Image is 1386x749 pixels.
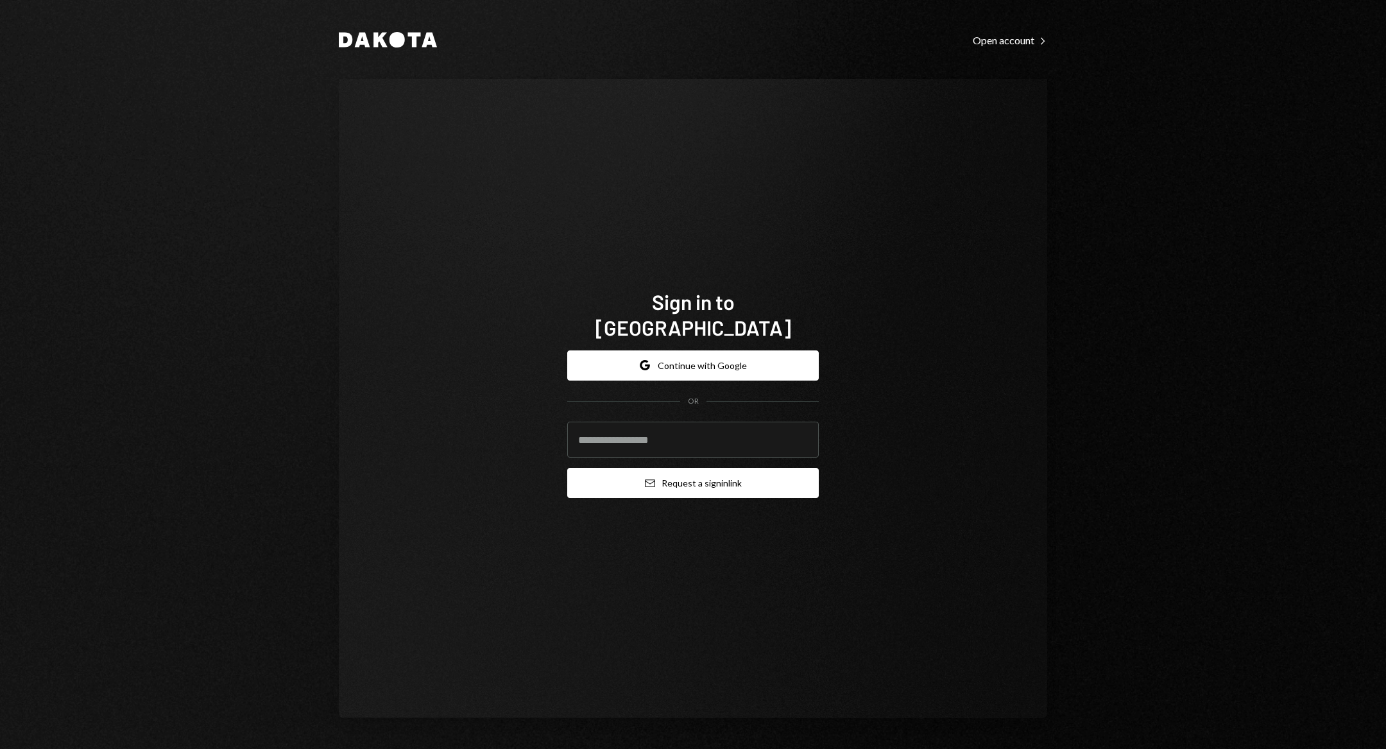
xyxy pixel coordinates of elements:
[688,396,699,407] div: OR
[567,468,819,498] button: Request a signinlink
[973,33,1047,47] a: Open account
[567,350,819,381] button: Continue with Google
[567,289,819,340] h1: Sign in to [GEOGRAPHIC_DATA]
[973,34,1047,47] div: Open account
